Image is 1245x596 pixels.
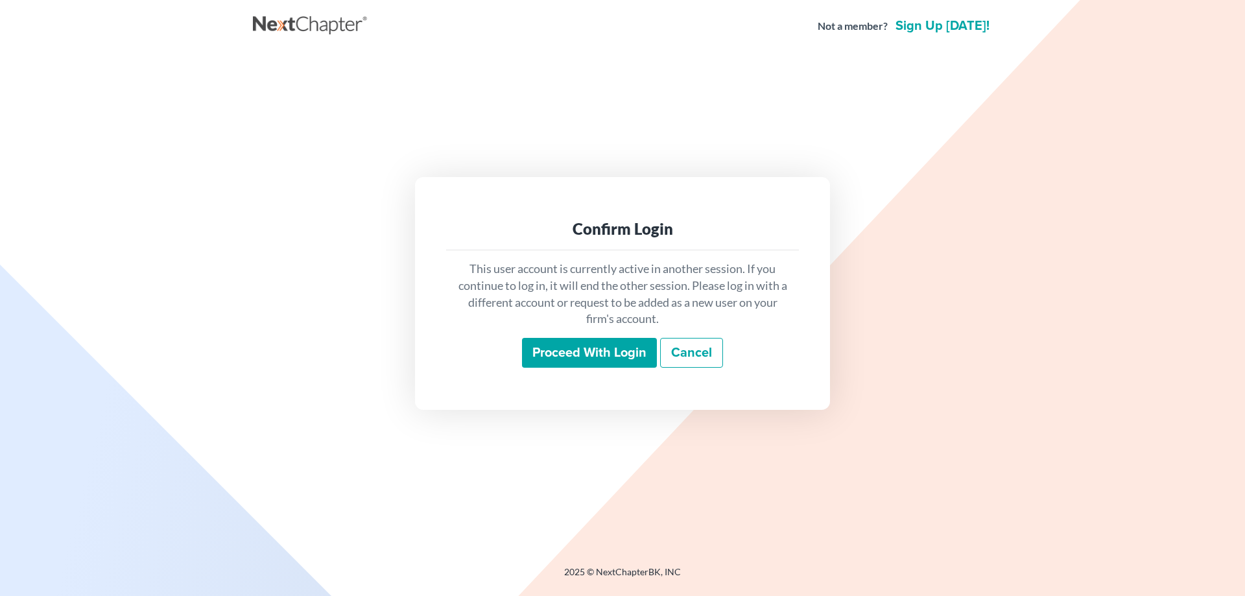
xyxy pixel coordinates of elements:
[456,261,788,328] p: This user account is currently active in another session. If you continue to log in, it will end ...
[818,19,888,34] strong: Not a member?
[660,338,723,368] a: Cancel
[456,219,788,239] div: Confirm Login
[253,566,992,589] div: 2025 © NextChapterBK, INC
[893,19,992,32] a: Sign up [DATE]!
[522,338,657,368] input: Proceed with login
